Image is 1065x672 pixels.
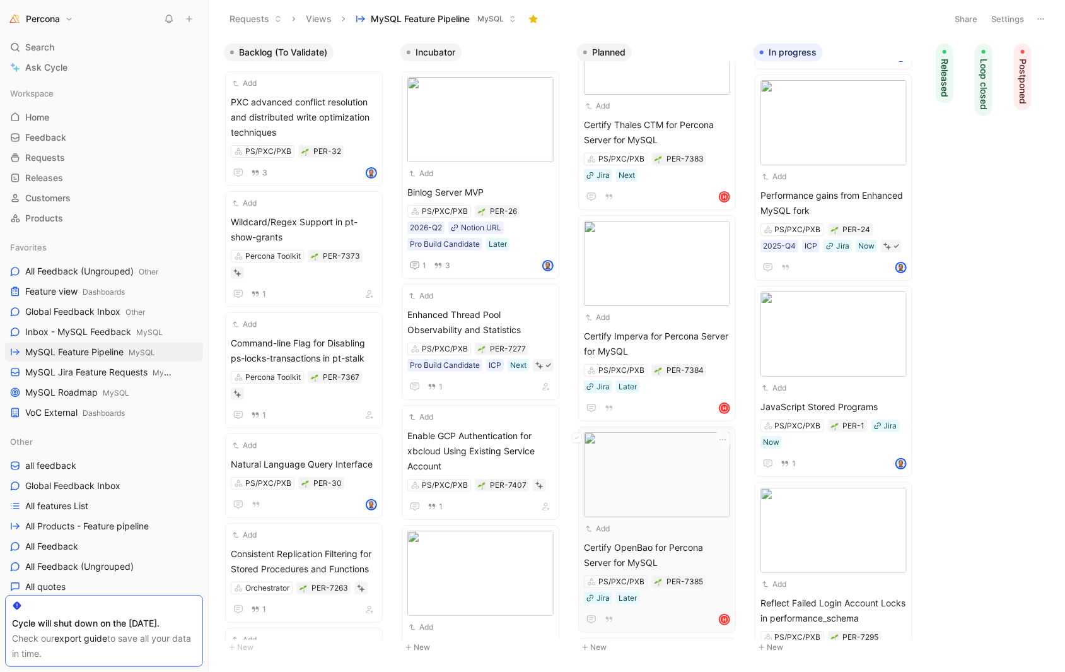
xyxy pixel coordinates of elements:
img: 🌱 [831,634,839,642]
button: 🌱 [477,481,486,490]
button: Add [760,578,788,591]
button: Share [949,10,983,28]
a: all feedback [5,456,203,475]
button: 1 [425,380,445,394]
div: Check our to save all your data in time. [12,631,196,661]
div: ICP [805,240,817,252]
button: MySQL Feature PipelineMySQL [350,9,522,28]
button: Add [407,290,435,302]
div: PS/PXC/PXB [775,420,821,432]
button: 🌱 [310,252,319,261]
button: 🌱 [301,479,310,488]
div: Workspace [5,84,203,103]
div: Jira [836,240,849,252]
span: MySQL [129,348,155,357]
button: Views [300,9,337,28]
div: Backlog (To Validate)New [219,38,395,661]
button: 1 [248,287,269,301]
div: PS/PXC/PXB [422,479,468,492]
button: 🌱 [654,155,663,163]
img: avatar [367,500,376,509]
a: All Products - Feature pipeline [5,517,203,536]
span: Feature view [25,285,125,298]
div: PER-7295 [843,631,879,644]
button: 1 [248,603,269,616]
a: All quotes [5,577,203,596]
img: 🌱 [655,579,662,586]
div: H [720,192,729,201]
div: Now [763,436,779,449]
button: Planned [577,44,632,61]
img: avatar [544,261,552,270]
div: Postponed [1009,38,1037,661]
span: 1 [262,290,266,298]
span: 1 [422,262,426,269]
span: Other [125,307,145,317]
button: 🌱 [299,584,308,592]
button: Backlog (To Validate) [224,44,334,61]
span: VoC External [25,406,125,420]
a: Home [5,108,203,127]
button: 1 [778,457,798,471]
button: Incubator [400,44,462,61]
div: IncubatorNew [395,38,572,661]
span: All Products - Feature pipeline [25,520,149,533]
div: PER-7385 [666,575,703,588]
div: PER-7263 [311,582,348,594]
span: Postponed [1016,59,1029,104]
span: 1 [262,411,266,419]
span: Certify Imperva for Percona Server for MySQL [584,329,730,359]
h1: Percona [26,13,60,25]
button: 🌱 [654,577,663,586]
div: ICP [489,359,501,372]
a: Feature viewDashboards [5,282,203,301]
span: Natural Language Query Interface [231,457,377,472]
img: 🌱 [831,423,839,430]
span: JavaScript Stored Programs [760,399,907,415]
img: 🌱 [311,253,318,261]
a: AddEnhanced Thread Pool Observability and StatisticsPS/PXC/PXBPro Build CandidateICPNext1 [402,284,559,400]
div: 🌱 [301,147,310,156]
a: Global Feedback Inbox [5,476,203,495]
button: 🌱 [477,345,486,353]
a: AddCertify Thales CTM for Percona Server for MySQLPS/PXC/PXBJiraNextH [578,4,736,210]
span: Customers [25,192,71,204]
button: Add [584,311,612,324]
div: PS/PXC/PXB [245,145,291,158]
span: Dashboards [83,287,125,297]
div: Cycle will shut down on the [DATE]. [12,616,196,631]
span: Reflect Failed Login Account Locks in performance_schema [760,596,907,626]
span: All Feedback (Ungrouped) [25,560,134,573]
button: 🌱 [830,225,839,234]
div: PER-7367 [323,371,359,384]
div: PER-24 [843,223,871,236]
button: 🌱 [477,207,486,216]
a: AddPerformance gains from Enhanced MySQL forkPS/PXC/PXB2025-Q4ICPJiraNowavatar [755,74,912,281]
button: 🌱 [830,421,839,430]
a: All Feedback (Ungrouped) [5,557,203,576]
button: Loop closed [975,44,992,116]
button: New [577,640,743,655]
button: New [224,640,390,655]
div: H [720,615,729,624]
a: AddJavaScript Stored ProgramsPS/PXC/PXBJiraNow1avatar [755,286,912,477]
span: Products [25,212,63,225]
span: MySQL [136,327,163,337]
div: PS/PXC/PXB [775,223,821,236]
span: Requests [25,151,65,164]
span: 1 [792,460,796,468]
button: 🌱 [310,373,319,382]
a: MySQL Jira Feature RequestsMySQL [5,363,203,382]
button: In progress [754,44,823,61]
button: Add [231,318,259,331]
span: MySQL Feature Pipeline [25,346,155,359]
div: Jira [597,169,610,182]
a: MySQL RoadmapMySQL [5,383,203,402]
span: MySQL [153,368,179,377]
span: Released [938,59,951,97]
div: PS/PXC/PXB [775,631,821,644]
span: all feedback [25,459,76,472]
